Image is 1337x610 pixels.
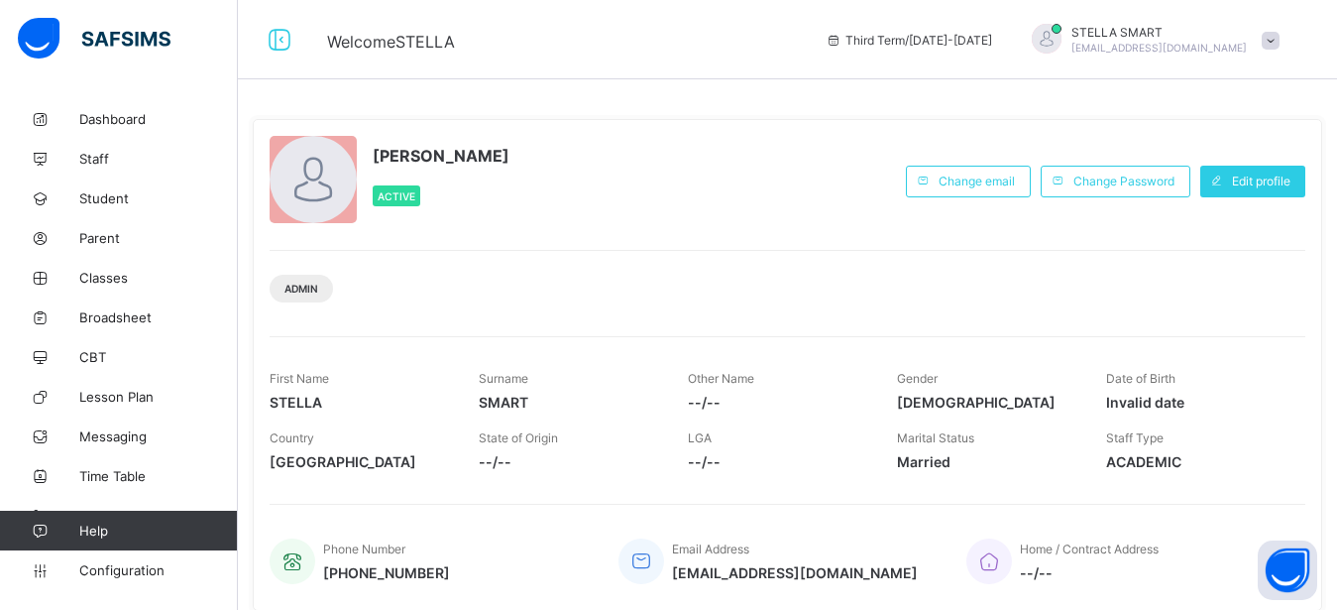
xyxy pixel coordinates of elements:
span: Date of Birth [1106,371,1175,386]
span: Time Table [79,468,238,484]
span: --/-- [1020,564,1159,581]
span: Parent [79,230,238,246]
span: SMART [479,394,658,411]
span: Staff Type [1106,430,1164,445]
span: Classes [79,270,238,286]
span: Other Name [688,371,754,386]
span: Country [270,430,314,445]
div: STELLASMART [1012,24,1289,57]
span: Broadsheet [79,309,238,325]
span: STELLA [270,394,449,411]
span: Configuration [79,562,237,578]
span: [GEOGRAPHIC_DATA] [270,453,449,470]
span: STELLA SMART [1071,25,1247,40]
span: Email Address [672,542,749,556]
span: [EMAIL_ADDRESS][DOMAIN_NAME] [672,564,918,581]
span: [PERSON_NAME] [373,146,509,166]
span: Welcome STELLA [327,32,455,52]
span: Home / Contract Address [1020,542,1159,556]
span: Gender [897,371,938,386]
span: Staff [79,151,238,167]
button: Open asap [1258,541,1317,600]
span: Surname [479,371,528,386]
span: LGA [688,430,712,445]
span: Marital Status [897,430,974,445]
img: safsims [18,18,170,60]
span: Edit profile [1232,174,1290,188]
span: Help [79,523,237,539]
span: Messaging [79,428,238,444]
span: Change email [939,174,1015,188]
span: [DEMOGRAPHIC_DATA] [897,394,1076,411]
span: Assessment Format [79,508,238,524]
span: Change Password [1073,174,1174,188]
span: First Name [270,371,329,386]
span: [EMAIL_ADDRESS][DOMAIN_NAME] [1071,42,1247,54]
span: --/-- [479,453,658,470]
span: Lesson Plan [79,389,238,405]
span: Phone Number [323,542,405,556]
span: Dashboard [79,111,238,127]
span: session/term information [826,33,992,48]
span: State of Origin [479,430,558,445]
span: CBT [79,349,238,365]
span: [PHONE_NUMBER] [323,564,450,581]
span: Married [897,453,1076,470]
span: Student [79,190,238,206]
span: Active [378,190,415,202]
span: Invalid date [1106,394,1285,411]
span: Admin [284,283,318,295]
span: --/-- [688,453,867,470]
span: ACADEMIC [1106,453,1285,470]
span: --/-- [688,394,867,411]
